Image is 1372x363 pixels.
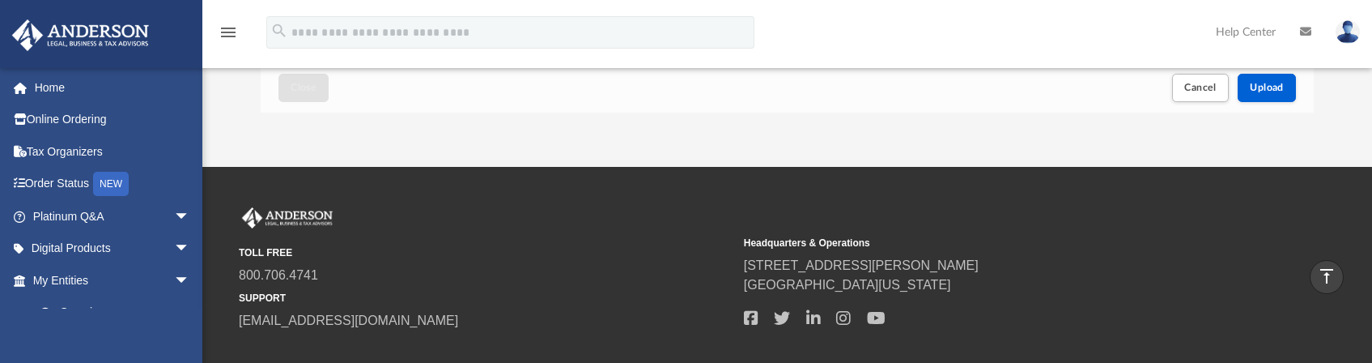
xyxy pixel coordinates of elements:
[1317,267,1336,286] i: vertical_align_top
[11,104,215,136] a: Online Ordering
[219,31,238,42] a: menu
[23,297,215,329] a: Overview
[174,200,206,233] span: arrow_drop_down
[744,236,1238,250] small: Headquarters & Operations
[174,233,206,266] span: arrow_drop_down
[291,83,316,92] span: Close
[1250,83,1284,92] span: Upload
[270,22,288,40] i: search
[278,74,329,102] button: Close
[219,23,238,42] i: menu
[11,264,215,297] a: My Entitiesarrow_drop_down
[239,291,733,305] small: SUPPORT
[744,258,979,272] a: [STREET_ADDRESS][PERSON_NAME]
[11,168,215,201] a: Order StatusNEW
[93,172,129,196] div: NEW
[239,268,318,282] a: 800.706.4741
[239,246,733,260] small: TOLL FREE
[1184,83,1217,92] span: Cancel
[174,264,206,297] span: arrow_drop_down
[1310,260,1344,294] a: vertical_align_top
[11,233,215,265] a: Digital Productsarrow_drop_down
[1336,20,1360,44] img: User Pic
[11,200,215,233] a: Platinum Q&Aarrow_drop_down
[1172,74,1229,102] button: Cancel
[11,135,215,168] a: Tax Organizers
[239,314,458,327] a: [EMAIL_ADDRESS][DOMAIN_NAME]
[7,19,154,51] img: Anderson Advisors Platinum Portal
[239,207,336,228] img: Anderson Advisors Platinum Portal
[11,71,215,104] a: Home
[744,278,951,292] a: [GEOGRAPHIC_DATA][US_STATE]
[1238,74,1296,102] button: Upload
